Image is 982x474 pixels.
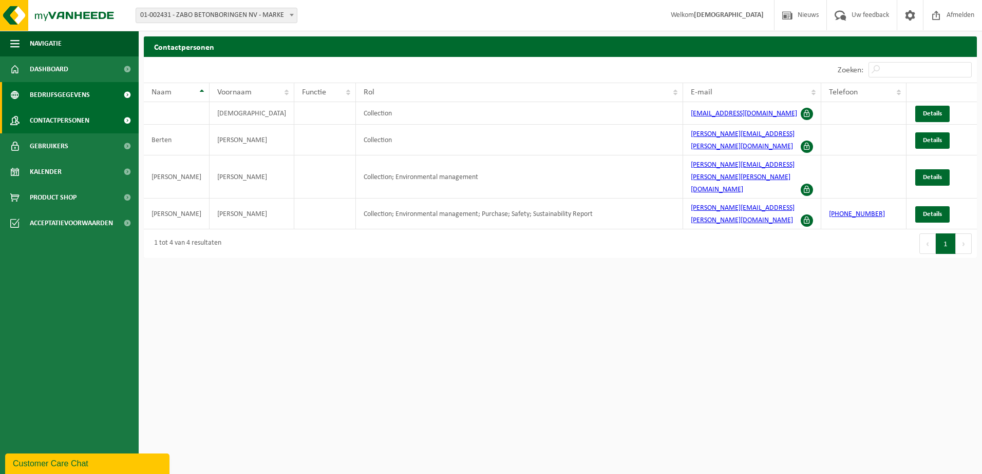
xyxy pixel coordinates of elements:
span: Telefoon [829,88,858,96]
span: Details [923,211,942,218]
span: Gebruikers [30,133,68,159]
td: Collection [356,125,683,155]
a: Details [915,169,950,186]
td: [PERSON_NAME] [210,155,294,199]
button: Next [956,233,972,254]
span: Functie [302,88,326,96]
iframe: chat widget [5,451,172,474]
span: Acceptatievoorwaarden [30,210,113,236]
a: Details [915,132,950,149]
span: Kalender [30,159,62,185]
a: [PERSON_NAME][EMAIL_ADDRESS][PERSON_NAME][DOMAIN_NAME] [691,204,795,224]
td: [PERSON_NAME] [144,155,210,199]
span: 01-002431 - ZABO BETONBORINGEN NV - MARKE [136,8,297,23]
span: Navigatie [30,31,62,56]
td: [PERSON_NAME] [144,199,210,229]
span: Bedrijfsgegevens [30,82,90,108]
span: Rol [364,88,374,96]
td: [DEMOGRAPHIC_DATA] [210,102,294,125]
span: Details [923,137,942,144]
h2: Contactpersonen [144,36,977,56]
a: [PERSON_NAME][EMAIL_ADDRESS][PERSON_NAME][DOMAIN_NAME] [691,130,795,150]
a: Details [915,106,950,122]
button: 1 [936,233,956,254]
span: Details [923,174,942,181]
td: [PERSON_NAME] [210,199,294,229]
span: Voornaam [217,88,252,96]
a: [PERSON_NAME][EMAIL_ADDRESS][PERSON_NAME][PERSON_NAME][DOMAIN_NAME] [691,161,795,193]
span: E-mail [691,88,712,96]
span: Dashboard [30,56,68,82]
span: Details [923,110,942,117]
span: Product Shop [30,185,77,210]
td: Collection [356,102,683,125]
td: Collection; Environmental management; Purchase; Safety; Sustainability Report [356,199,683,229]
td: [PERSON_NAME] [210,125,294,155]
a: Details [915,206,950,223]
div: 1 tot 4 van 4 resultaten [149,234,221,253]
a: [EMAIL_ADDRESS][DOMAIN_NAME] [691,110,797,117]
strong: [DEMOGRAPHIC_DATA] [694,11,764,19]
a: [PHONE_NUMBER] [829,210,885,218]
span: Contactpersonen [30,108,89,133]
td: Berten [144,125,210,155]
span: Naam [152,88,172,96]
button: Previous [919,233,936,254]
label: Zoeken: [838,66,863,74]
td: Collection; Environmental management [356,155,683,199]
